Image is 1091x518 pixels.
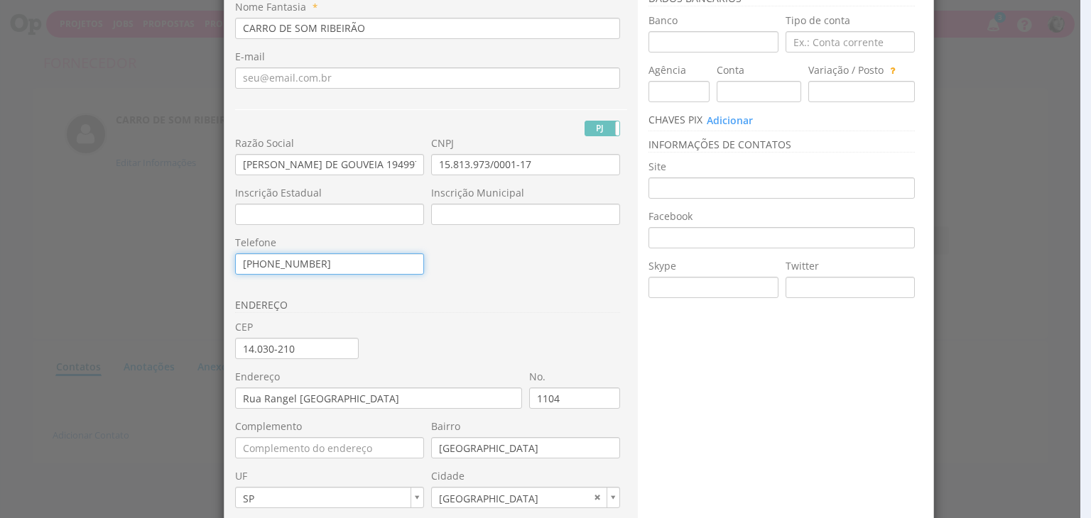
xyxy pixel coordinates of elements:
[808,63,884,77] label: Variação / Posto
[431,136,454,150] label: CNPJ
[235,469,247,483] label: UF
[648,113,916,131] h3: Chaves PIX
[431,186,524,200] label: Inscrição Municipal
[431,154,620,175] input: 00.000.000/0000-00
[648,160,666,174] label: Site
[235,487,424,508] a: SP
[235,338,359,359] input: 00.000-000
[431,469,465,483] label: Cidade
[648,209,693,224] label: Facebook
[717,63,744,77] label: Conta
[648,259,676,273] label: Skype
[235,299,620,313] h3: ENDEREÇO
[786,13,850,28] label: Tipo de conta
[529,370,545,384] label: No.
[235,437,424,458] input: Complemento do endereço
[648,13,678,28] label: Banco
[706,113,754,128] button: Adicionar
[235,419,302,434] label: Complemento
[235,67,620,89] input: seu@email.com.br
[648,63,686,77] label: Agência
[235,136,294,150] label: Razão Social
[432,487,590,509] span: [GEOGRAPHIC_DATA]
[235,253,424,275] input: (xx) 9999-9999
[235,50,265,64] label: E-mail
[236,487,405,509] span: SP
[585,121,619,136] label: PJ
[431,419,460,434] label: Bairro
[886,64,895,77] span: Utilize este campo para informar dados adicionais ou específicos para esta conta. Ex: 013 - Poupança
[235,236,276,250] label: Telefone
[786,31,916,53] input: Ex.: Conta corrente
[235,370,280,384] label: Endereço
[235,186,322,200] label: Inscrição Estadual
[431,487,620,508] a: [GEOGRAPHIC_DATA]
[235,320,253,334] label: CEP
[235,387,522,409] input: Digite o logradouro do cliente (Rua, Avenida, Alameda)
[648,139,916,153] h3: Informações de Contatos
[786,259,819,273] label: Twitter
